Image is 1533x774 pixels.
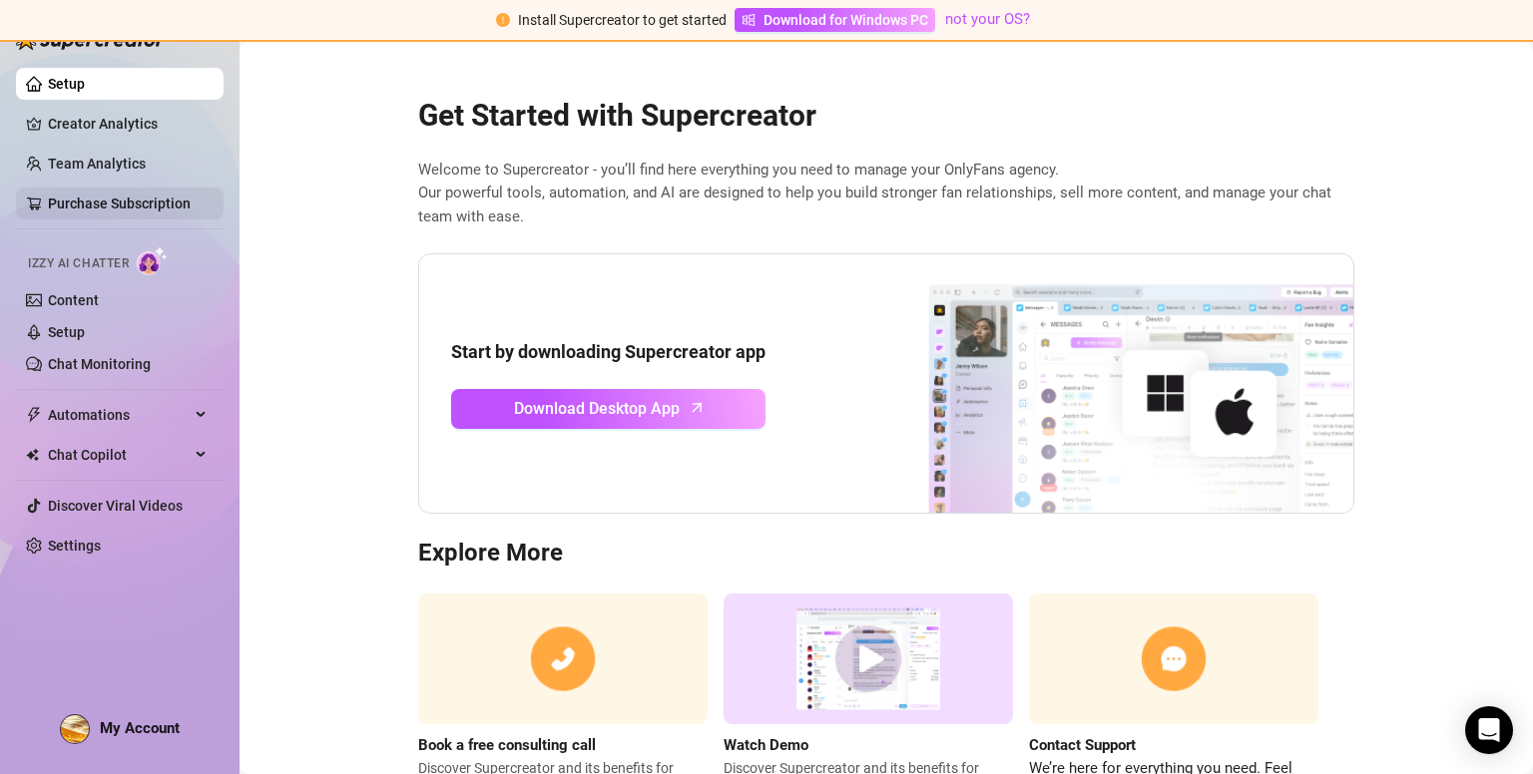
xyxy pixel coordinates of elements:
[724,593,1013,724] img: supercreator demo
[48,498,183,514] a: Discover Viral Videos
[137,246,168,275] img: AI Chatter
[724,736,808,754] strong: Watch Demo
[742,13,756,27] span: windows
[28,254,129,273] span: Izzy AI Chatter
[1465,706,1513,754] div: Open Intercom Messenger
[418,97,1354,135] h2: Get Started with Supercreator
[48,538,101,554] a: Settings
[48,108,208,140] a: Creator Analytics
[48,324,85,340] a: Setup
[418,159,1354,229] span: Welcome to Supercreator - you’ll find here everything you need to manage your OnlyFans agency. Ou...
[418,593,708,724] img: consulting call
[48,356,151,372] a: Chat Monitoring
[48,292,99,308] a: Content
[451,389,766,429] a: Download Desktop Apparrow-up
[48,156,146,172] a: Team Analytics
[514,396,680,421] span: Download Desktop App
[1029,736,1136,754] strong: Contact Support
[451,341,766,362] strong: Start by downloading Supercreator app
[48,399,190,431] span: Automations
[26,448,39,462] img: Chat Copilot
[735,8,935,32] a: Download for Windows PC
[61,715,89,743] img: ACg8ocLLabvloCt3yJTRbWF2j29iXDNAL6yfTu1RdLWl6Td_5WMVPLU=s96-c
[418,538,1354,570] h3: Explore More
[686,396,709,419] span: arrow-up
[48,195,191,211] a: Purchase Subscription
[1029,593,1318,724] img: contact support
[854,254,1353,514] img: download app
[764,9,928,31] span: Download for Windows PC
[26,407,42,423] span: thunderbolt
[945,10,1030,28] a: not your OS?
[418,736,596,754] strong: Book a free consulting call
[48,76,85,92] a: Setup
[100,719,180,737] span: My Account
[496,13,510,27] span: exclamation-circle
[518,12,727,28] span: Install Supercreator to get started
[48,439,190,471] span: Chat Copilot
